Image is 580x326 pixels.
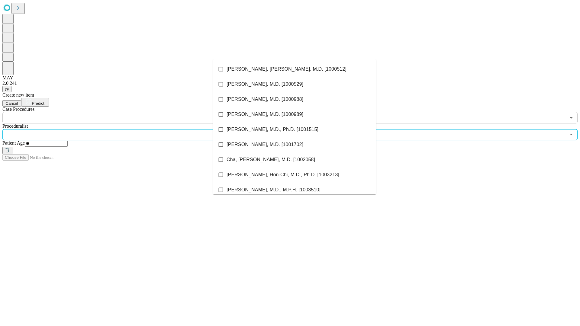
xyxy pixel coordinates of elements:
[2,92,34,97] span: Create new item
[567,130,575,139] button: Close
[21,98,49,107] button: Predict
[2,86,11,92] button: @
[227,141,303,148] span: [PERSON_NAME], M.D. [1001702]
[5,101,18,106] span: Cancel
[227,66,346,73] span: [PERSON_NAME], [PERSON_NAME], M.D. [1000512]
[2,123,28,129] span: Proceduralist
[227,156,315,163] span: Cha, [PERSON_NAME], M.D. [1002058]
[2,81,578,86] div: 2.0.241
[227,96,303,103] span: [PERSON_NAME], M.D. [1000988]
[227,126,318,133] span: [PERSON_NAME], M.D., Ph.D. [1001515]
[227,111,303,118] span: [PERSON_NAME], M.D. [1000989]
[2,107,34,112] span: Scheduled Procedure
[567,113,575,122] button: Open
[5,87,9,91] span: @
[227,171,339,178] span: [PERSON_NAME], Hon-Chi, M.D., Ph.D. [1003213]
[32,101,44,106] span: Predict
[2,140,25,145] span: Patient Age
[2,75,578,81] div: MAY
[2,100,21,107] button: Cancel
[227,81,303,88] span: [PERSON_NAME], M.D. [1000529]
[227,186,321,193] span: [PERSON_NAME], M.D., M.P.H. [1003510]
